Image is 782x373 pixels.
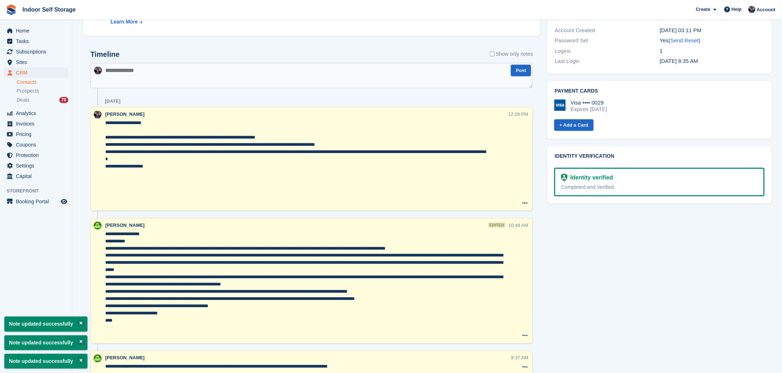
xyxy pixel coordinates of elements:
a: menu [4,161,68,171]
div: [DATE] 03:11 PM [660,26,765,35]
a: Send Reset [670,37,698,43]
div: Account Created [555,26,659,35]
a: menu [4,57,68,67]
span: ( ) [668,37,700,43]
span: Prospects [17,88,39,94]
span: Pricing [16,129,59,139]
span: Help [732,6,742,13]
a: Contacts [17,79,68,86]
time: 2025-09-23 07:35:02 UTC [660,58,698,64]
img: Sandra Pomeroy [748,6,756,13]
a: Learn More [111,18,265,26]
span: Subscriptions [16,47,59,57]
span: Tasks [16,36,59,46]
a: Indoor Self Storage [20,4,79,16]
img: Visa Logo [554,99,566,111]
img: Helen Wilson [94,355,102,363]
div: Learn More [111,18,138,26]
img: Sandra Pomeroy [94,111,102,119]
a: + Add a Card [554,119,593,131]
div: [DATE] [105,98,120,104]
a: Deals 70 [17,96,68,104]
div: Last Login [555,57,659,65]
div: Expires [DATE] [571,106,607,113]
span: Invoices [16,119,59,129]
span: Storefront [7,187,72,195]
h2: Payment cards [555,88,765,94]
div: 12:28 PM [508,111,529,118]
a: menu [4,68,68,78]
a: Prospects [17,87,68,95]
div: Yes [660,37,765,45]
span: Capital [16,171,59,181]
img: Helen Wilson [94,222,102,230]
div: 1 [660,47,765,55]
a: menu [4,129,68,139]
span: Deals [17,97,30,103]
span: Create [696,6,710,13]
span: CRM [16,68,59,78]
a: menu [4,171,68,181]
div: edited [488,222,505,228]
span: Sites [16,57,59,67]
p: Note updated successfully [4,317,87,331]
span: Account [757,6,775,13]
span: Settings [16,161,59,171]
a: menu [4,36,68,46]
span: Home [16,26,59,36]
a: menu [4,26,68,36]
a: menu [4,196,68,207]
img: stora-icon-8386f47178a22dfd0bd8f6a31ec36ba5ce8667c1dd55bd0f319d3a0aa187defe.svg [6,4,17,15]
a: Preview store [60,197,68,206]
a: menu [4,140,68,150]
div: Logins [555,47,659,55]
a: menu [4,47,68,57]
div: 9:37 AM [511,355,529,361]
a: menu [4,119,68,129]
div: Completed and Verified. [561,183,758,191]
img: Identity Verification Ready [561,174,567,182]
span: Coupons [16,140,59,150]
span: Protection [16,150,59,160]
input: Show only notes [490,50,495,58]
span: Booking Portal [16,196,59,207]
span: [PERSON_NAME] [105,111,145,117]
span: [PERSON_NAME] [105,222,145,228]
label: Show only notes [490,50,533,58]
h2: Identity verification [555,153,765,159]
button: Post [511,65,531,77]
div: 10:48 AM [509,222,529,229]
h2: Timeline [90,50,120,59]
div: Password Set [555,37,659,45]
a: menu [4,108,68,118]
p: Note updated successfully [4,335,87,350]
a: menu [4,150,68,160]
div: 70 [59,97,68,103]
div: Visa •••• 0029 [571,99,607,106]
span: Analytics [16,108,59,118]
span: [PERSON_NAME] [105,355,145,361]
div: Identity verified [568,173,613,182]
img: Sandra Pomeroy [94,67,102,75]
p: Note updated successfully [4,354,87,369]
